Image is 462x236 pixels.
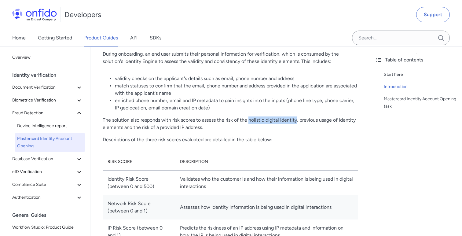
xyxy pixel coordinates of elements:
a: Product Guides [84,29,118,46]
div: Table of contents [375,56,457,64]
span: eID Verification [12,168,75,175]
button: Compliance Suite [10,179,85,191]
span: Overview [12,54,83,61]
p: The solution also responds with risk scores to assess the risk of the holistic digital identity, ... [103,116,358,131]
span: Biometrics Verification [12,97,75,104]
span: Fraud Detection [12,109,75,117]
a: Getting Started [38,29,72,46]
td: Assesses how identity information is being used in digital interactions [175,195,358,219]
button: Document Verification [10,81,85,94]
div: General Guides [12,209,88,221]
p: During onboarding, an end user submits their personal information for verification, which is cons... [103,50,358,65]
a: SDKs [150,29,161,46]
a: Start here [384,71,457,78]
a: Device Intelligence report [15,120,85,132]
span: Document Verification [12,84,75,91]
button: Biometrics Verification [10,94,85,106]
button: Authentication [10,191,85,204]
th: Risk score [103,153,175,171]
span: Compliance Suite [12,181,75,188]
span: Database Verification [12,155,75,163]
a: Mastercard Identity Account Opening task [384,95,457,110]
a: Support [416,7,450,22]
a: Workflow Studio: Product Guide [10,221,85,234]
h1: Developers [64,10,101,20]
td: Identity Risk Score (between 0 and 500) [103,170,175,195]
td: Network Risk Score (between 0 and 1) [103,195,175,219]
li: enriched phone number, email and IP metadata to gain insights into the inputs (phone line type, p... [115,97,358,112]
th: Description [175,153,358,171]
div: Identity verification [12,69,88,81]
a: Mastercard Identity Account Opening [15,133,85,152]
span: Device Intelligence report [17,122,83,130]
a: Home [12,29,26,46]
td: Validates who the customer is and how their information is being used in digital interactions [175,170,358,195]
span: Mastercard Identity Account Opening [17,135,83,150]
a: Overview [10,51,85,64]
span: Authentication [12,194,75,201]
input: Onfido search input field [352,31,450,45]
button: Database Verification [10,153,85,165]
li: match statuses to confirm that the email, phone number and address provided in the application ar... [115,82,358,97]
button: eID Verification [10,166,85,178]
a: Introduction [384,83,457,90]
button: Fraud Detection [10,107,85,119]
a: API [130,29,137,46]
img: Onfido Logo [12,9,57,21]
p: Descriptions of the three risk scores evaluated are detailed in the table below: [103,136,358,143]
span: Workflow Studio: Product Guide [12,224,83,231]
li: validity checks on the applicant's details such as email, phone number and address [115,75,358,82]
